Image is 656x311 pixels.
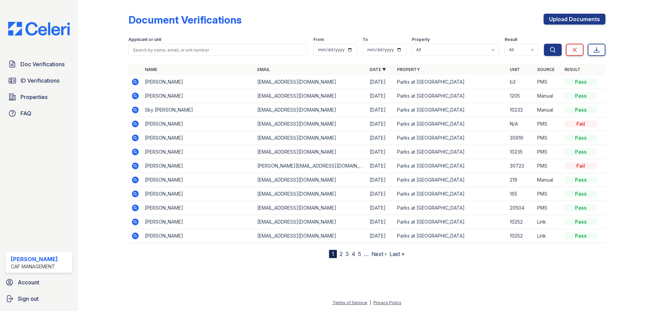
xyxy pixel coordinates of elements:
[367,89,394,103] td: [DATE]
[20,60,65,68] span: Doc Verifications
[367,117,394,131] td: [DATE]
[142,89,255,103] td: [PERSON_NAME]
[394,103,507,117] td: Parks at [GEOGRAPHIC_DATA]
[18,278,39,286] span: Account
[255,159,367,173] td: [PERSON_NAME][EMAIL_ADDRESS][DOMAIN_NAME]
[564,79,597,85] div: Pass
[128,37,161,42] label: Applicant or unit
[394,187,507,201] td: Parks at [GEOGRAPHIC_DATA]
[367,215,394,229] td: [DATE]
[367,201,394,215] td: [DATE]
[564,162,597,169] div: Fail
[373,300,401,305] a: Privacy Policy
[142,215,255,229] td: [PERSON_NAME]
[507,229,534,243] td: 10252
[255,215,367,229] td: [EMAIL_ADDRESS][DOMAIN_NAME]
[394,75,507,89] td: Parks at [GEOGRAPHIC_DATA]
[510,67,520,72] a: Unit
[255,117,367,131] td: [EMAIL_ADDRESS][DOMAIN_NAME]
[142,201,255,215] td: [PERSON_NAME]
[255,103,367,117] td: [EMAIL_ADDRESS][DOMAIN_NAME]
[507,159,534,173] td: 30723
[255,75,367,89] td: [EMAIL_ADDRESS][DOMAIN_NAME]
[507,131,534,145] td: 30916
[564,135,597,141] div: Pass
[255,187,367,201] td: [EMAIL_ADDRESS][DOMAIN_NAME]
[544,14,605,25] a: Upload Documents
[534,103,562,117] td: Manual
[507,75,534,89] td: b3
[340,251,343,257] a: 2
[534,187,562,201] td: PMS
[564,190,597,197] div: Pass
[345,251,349,257] a: 3
[128,14,242,26] div: Document Verifications
[3,292,75,306] a: Sign out
[370,67,386,72] a: Date ▼
[394,117,507,131] td: Parks at [GEOGRAPHIC_DATA]
[507,89,534,103] td: 1205
[142,159,255,173] td: [PERSON_NAME]
[332,300,367,305] a: Terms of Service
[534,173,562,187] td: Manual
[564,93,597,99] div: Pass
[313,37,324,42] label: From
[371,251,387,257] a: Next ›
[5,74,72,87] a: ID Verifications
[397,67,420,72] a: Property
[11,255,58,263] div: [PERSON_NAME]
[367,75,394,89] td: [DATE]
[394,229,507,243] td: Parks at [GEOGRAPHIC_DATA]
[394,145,507,159] td: Parks at [GEOGRAPHIC_DATA]
[367,187,394,201] td: [DATE]
[367,173,394,187] td: [DATE]
[142,187,255,201] td: [PERSON_NAME]
[394,173,507,187] td: Parks at [GEOGRAPHIC_DATA]
[145,67,157,72] a: Name
[142,229,255,243] td: [PERSON_NAME]
[537,67,555,72] a: Source
[564,232,597,239] div: Pass
[142,117,255,131] td: [PERSON_NAME]
[564,204,597,211] div: Pass
[142,131,255,145] td: [PERSON_NAME]
[18,295,39,303] span: Sign out
[364,250,369,258] span: …
[534,215,562,229] td: Link
[358,251,361,257] a: 5
[564,67,580,72] a: Result
[412,37,430,42] label: Property
[367,145,394,159] td: [DATE]
[142,173,255,187] td: [PERSON_NAME]
[534,131,562,145] td: PMS
[394,131,507,145] td: Parks at [GEOGRAPHIC_DATA]
[255,173,367,187] td: [EMAIL_ADDRESS][DOMAIN_NAME]
[20,109,31,117] span: FAQ
[255,145,367,159] td: [EMAIL_ADDRESS][DOMAIN_NAME]
[534,229,562,243] td: Link
[363,37,368,42] label: To
[564,176,597,183] div: Pass
[142,145,255,159] td: [PERSON_NAME]
[534,201,562,215] td: PMS
[564,121,597,127] div: Fail
[3,22,75,36] img: CE_Logo_Blue-a8612792a0a2168367f1c8372b55b34899dd931a85d93a1a3d3e32e68fde9ad4.png
[11,263,58,270] div: CAF Management
[507,215,534,229] td: 10252
[394,215,507,229] td: Parks at [GEOGRAPHIC_DATA]
[255,89,367,103] td: [EMAIL_ADDRESS][DOMAIN_NAME]
[534,159,562,173] td: PMS
[329,250,337,258] div: 1
[507,145,534,159] td: 10235
[255,201,367,215] td: [EMAIL_ADDRESS][DOMAIN_NAME]
[507,117,534,131] td: N/A
[3,275,75,289] a: Account
[5,107,72,120] a: FAQ
[255,131,367,145] td: [EMAIL_ADDRESS][DOMAIN_NAME]
[142,75,255,89] td: [PERSON_NAME]
[142,103,255,117] td: Sky [PERSON_NAME]
[255,229,367,243] td: [EMAIL_ADDRESS][DOMAIN_NAME]
[564,149,597,155] div: Pass
[507,201,534,215] td: 20504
